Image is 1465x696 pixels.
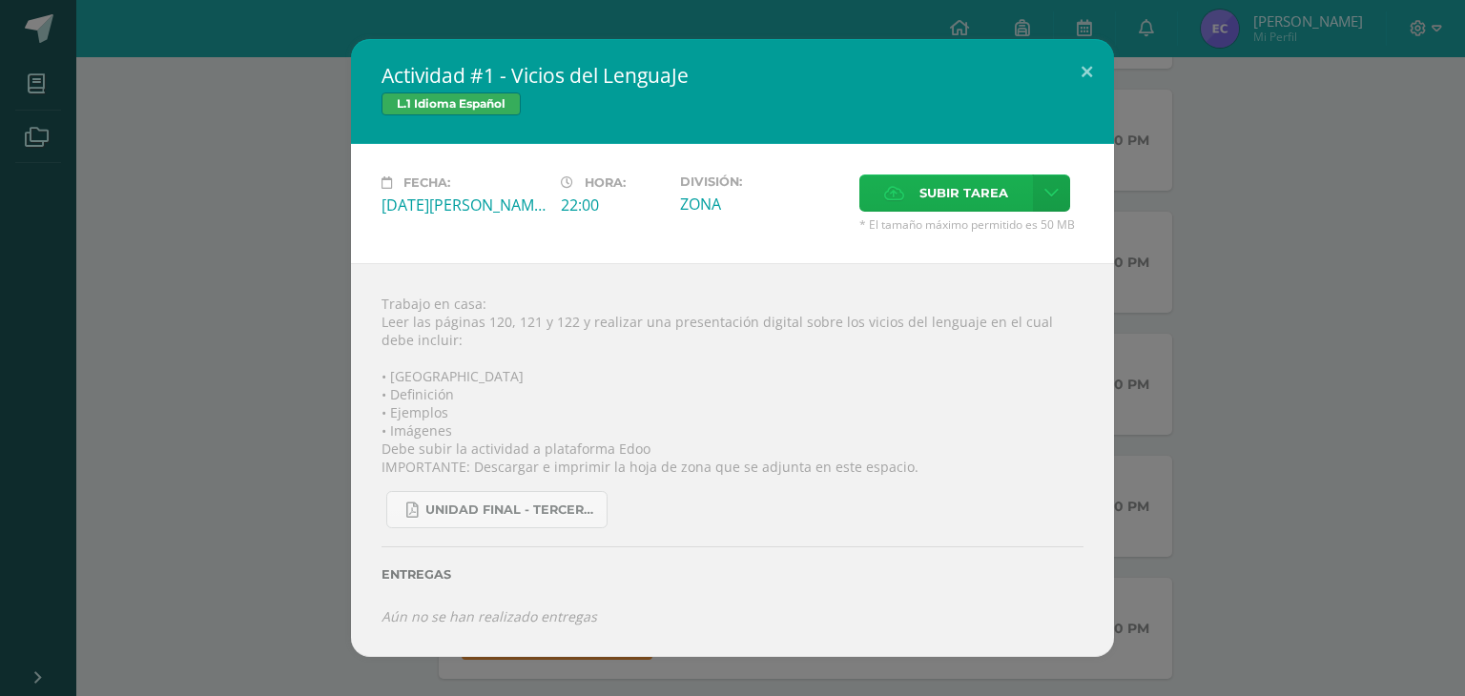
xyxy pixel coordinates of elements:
button: Close (Esc) [1060,39,1114,104]
span: Hora: [585,175,626,190]
a: UNIDAD FINAL - TERCERO BASICO A-B-C.pdf [386,491,608,528]
span: L.1 Idioma Español [382,92,521,115]
div: ZONA [680,194,844,215]
span: Subir tarea [919,175,1008,211]
span: UNIDAD FINAL - TERCERO BASICO A-B-C.pdf [425,502,597,518]
label: Entregas [382,567,1083,582]
span: Fecha: [403,175,450,190]
label: División: [680,174,844,189]
div: [DATE][PERSON_NAME] [382,194,546,215]
div: 22:00 [561,194,665,215]
h2: Actividad #1 - Vicios del LenguaJe [382,62,1083,89]
span: * El tamaño máximo permitido es 50 MB [859,216,1083,233]
div: Trabajo en casa: Leer las páginas 120, 121 y 122 y realizar una presentación digital sobre los vi... [351,263,1114,656]
i: Aún no se han realizado entregas [382,607,597,625]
